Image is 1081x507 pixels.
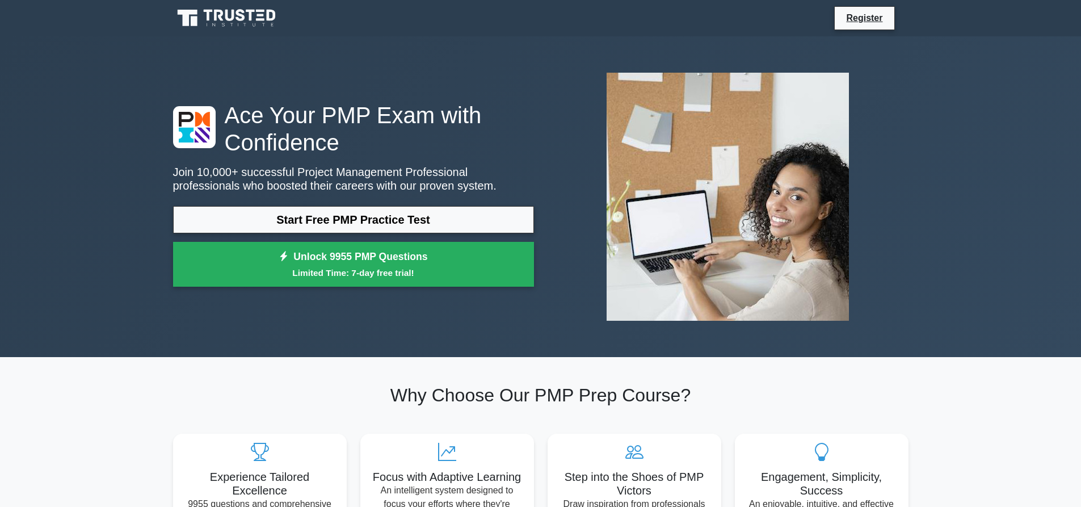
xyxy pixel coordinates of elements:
p: Join 10,000+ successful Project Management Professional professionals who boosted their careers w... [173,165,534,192]
h5: Experience Tailored Excellence [182,470,338,497]
a: Start Free PMP Practice Test [173,206,534,233]
h5: Step into the Shoes of PMP Victors [557,470,712,497]
h5: Engagement, Simplicity, Success [744,470,899,497]
a: Register [839,11,889,25]
small: Limited Time: 7-day free trial! [187,266,520,279]
h2: Why Choose Our PMP Prep Course? [173,384,908,406]
a: Unlock 9955 PMP QuestionsLimited Time: 7-day free trial! [173,242,534,287]
h5: Focus with Adaptive Learning [369,470,525,484]
h1: Ace Your PMP Exam with Confidence [173,102,534,156]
